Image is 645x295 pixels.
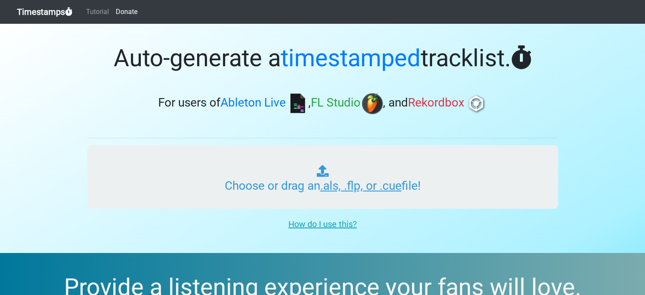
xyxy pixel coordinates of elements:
[87,93,558,114] h3: For users of , , and
[281,44,421,72] span: timestamped
[288,219,357,229] u: How do I use this?
[466,93,487,114] img: rb.png
[408,96,464,110] span: Rekordbox
[87,44,558,73] h1: Auto-generate a tracklist.
[83,3,112,20] a: Tutorial
[221,96,286,110] span: Ableton Live
[17,3,73,20] a: Timestamps
[362,93,383,114] img: fl.png
[112,3,141,20] a: Donate
[287,93,308,114] img: ableton.png
[311,96,360,110] span: FL Studio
